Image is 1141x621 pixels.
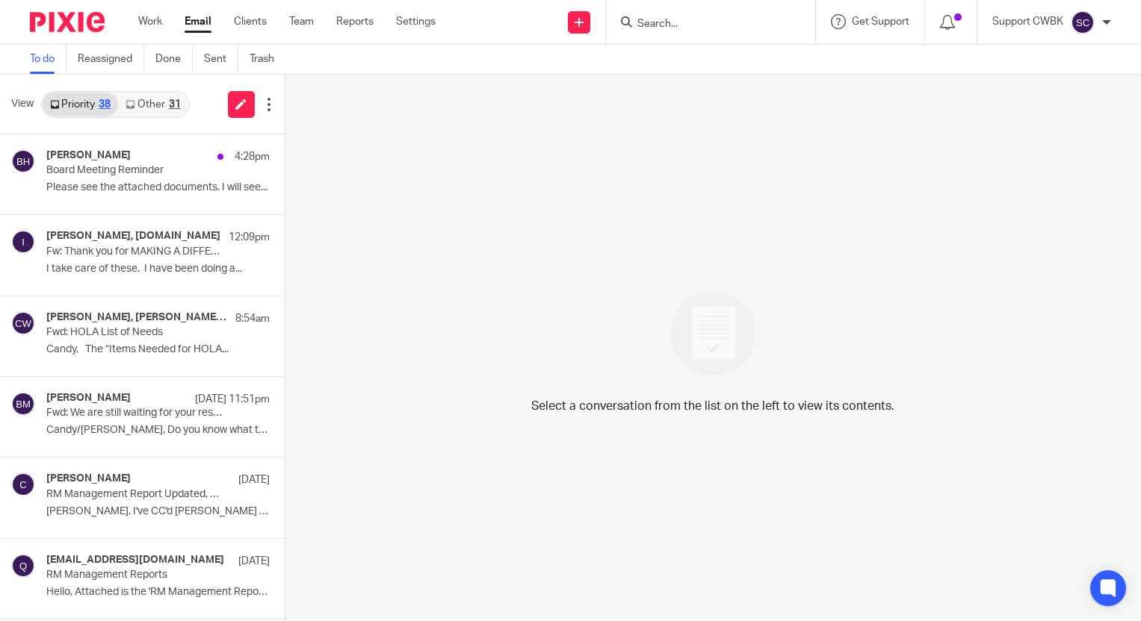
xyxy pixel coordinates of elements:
h4: [EMAIL_ADDRESS][DOMAIN_NAME] [46,554,224,567]
p: Please see the attached documents. I will see... [46,181,270,194]
p: Candy, The “Items Needed for HOLA... [46,343,270,356]
span: Get Support [852,16,909,27]
h4: [PERSON_NAME] [46,149,131,162]
input: Search [636,18,770,31]
p: 8:54am [235,311,270,326]
p: 12:09pm [229,230,270,245]
p: I take care of these. I have been doing a... [46,263,270,275]
h4: [PERSON_NAME], [PERSON_NAME], [PERSON_NAME] [46,311,228,324]
p: 4:28pm [235,149,270,164]
img: svg%3E [11,392,35,416]
h4: [PERSON_NAME] [46,392,131,405]
img: svg%3E [11,230,35,254]
a: Clients [234,14,267,29]
a: Priority38 [43,93,118,116]
p: Fw: Thank you for MAKING A DIFFERENCE! [46,246,225,258]
a: Settings [396,14,436,29]
img: svg%3E [11,554,35,578]
a: Email [185,14,211,29]
img: svg%3E [11,472,35,496]
img: svg%3E [11,311,35,335]
a: To do [30,45,67,74]
h4: [PERSON_NAME] [46,472,131,485]
p: Board Meeting Reminder [46,164,225,177]
div: 31 [169,99,181,110]
img: svg%3E [11,149,35,173]
img: image [661,281,765,385]
p: Hello, Attached is the 'RM Management Report'... [46,586,270,599]
a: Other31 [118,93,188,116]
p: RM Management Reports [46,569,225,581]
p: Candy/[PERSON_NAME], Do you know what this is? Thx ... [46,424,270,437]
a: Team [289,14,314,29]
a: Sent [204,45,238,74]
span: View [11,96,34,112]
a: Done [155,45,193,74]
h4: [PERSON_NAME], [DOMAIN_NAME] [46,230,220,243]
p: [PERSON_NAME], I've CC'd [PERSON_NAME] on this email for his... [46,505,270,518]
div: 38 [99,99,111,110]
img: Pixie [30,12,105,32]
a: Trash [250,45,285,74]
a: Reports [336,14,374,29]
p: Fwd: We are still waiting for your response on Case #: 15143306946 [46,407,225,419]
p: [DATE] [238,554,270,569]
p: Fwd: HOLA List of Needs [46,326,225,339]
p: Select a conversation from the list on the left to view its contents. [531,397,894,415]
img: svg%3E [1071,10,1095,34]
p: RM Management Report Updated, Program Report, & Ask [PERSON_NAME] Transaction List [46,488,225,501]
p: [DATE] 11:51pm [195,392,270,407]
a: Reassigned [78,45,144,74]
a: Work [138,14,162,29]
p: [DATE] [238,472,270,487]
p: Support CWBK [992,14,1063,29]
